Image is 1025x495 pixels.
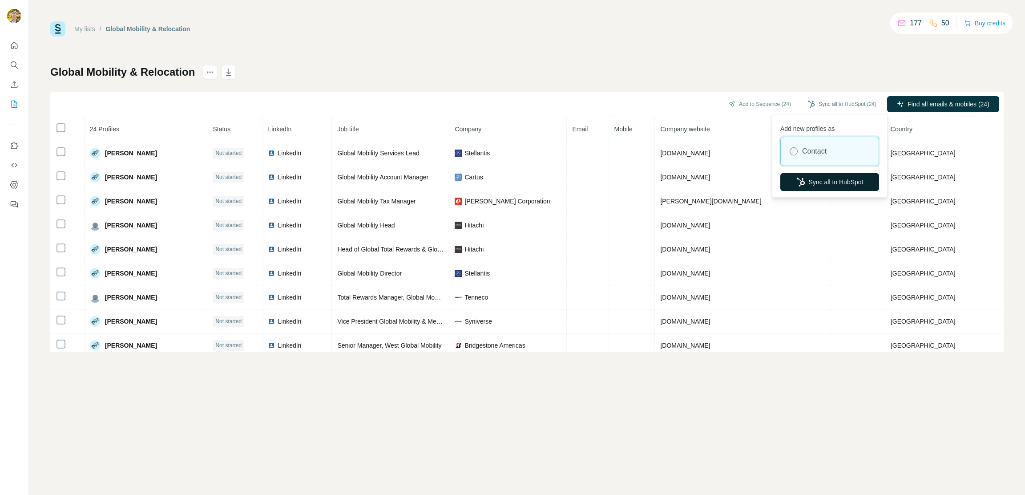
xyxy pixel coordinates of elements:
[455,318,462,325] img: company-logo
[337,246,468,253] span: Head of Global Total Rewards & Global Mobility
[215,173,242,181] span: Not started
[50,21,65,37] img: Surfe Logo
[100,24,101,33] li: /
[660,222,710,229] span: [DOMAIN_NAME]
[941,18,949,28] p: 50
[455,150,462,157] img: company-logo
[215,293,242,301] span: Not started
[268,246,275,253] img: LinkedIn logo
[455,222,462,229] img: company-logo
[337,318,478,325] span: Vice President Global Mobility & Messaging Pricing
[268,222,275,229] img: LinkedIn logo
[278,149,301,158] span: LinkedIn
[105,221,157,230] span: [PERSON_NAME]
[464,173,483,182] span: Cartus
[7,196,21,212] button: Feedback
[572,126,588,133] span: Email
[660,198,761,205] span: [PERSON_NAME][DOMAIN_NAME]
[268,126,291,133] span: LinkedIn
[464,149,490,158] span: Stellantis
[90,220,101,231] img: Avatar
[278,293,301,302] span: LinkedIn
[90,126,119,133] span: 24 Profiles
[105,149,157,158] span: [PERSON_NAME]
[215,245,242,253] span: Not started
[660,294,710,301] span: [DOMAIN_NAME]
[455,246,462,253] img: company-logo
[455,198,462,205] img: company-logo
[268,174,275,181] img: LinkedIn logo
[660,270,710,277] span: [DOMAIN_NAME]
[74,25,95,32] a: My lists
[455,342,462,349] img: company-logo
[213,126,230,133] span: Status
[455,270,462,277] img: company-logo
[268,270,275,277] img: LinkedIn logo
[908,100,989,109] span: Find all emails & mobiles (24)
[464,269,490,278] span: Stellantis
[105,245,157,254] span: [PERSON_NAME]
[105,173,157,182] span: [PERSON_NAME]
[90,148,101,158] img: Avatar
[337,222,395,229] span: Global Mobility Head
[278,245,301,254] span: LinkedIn
[50,65,195,79] h1: Global Mobility & Relocation
[7,177,21,193] button: Dashboard
[660,318,710,325] span: [DOMAIN_NAME]
[455,126,481,133] span: Company
[802,97,883,111] button: Sync all to HubSpot (24)
[268,342,275,349] img: LinkedIn logo
[891,342,956,349] span: [GEOGRAPHIC_DATA]
[337,126,359,133] span: Job title
[780,173,879,191] button: Sync all to HubSpot
[90,316,101,327] img: Avatar
[455,294,462,301] img: company-logo
[90,172,101,183] img: Avatar
[7,9,21,23] img: Avatar
[802,146,827,157] label: Contact
[7,138,21,154] button: Use Surfe on LinkedIn
[105,341,157,350] span: [PERSON_NAME]
[105,269,157,278] span: [PERSON_NAME]
[455,174,462,181] img: company-logo
[464,221,484,230] span: Hitachi
[464,197,550,206] span: [PERSON_NAME] Corporation
[215,341,242,349] span: Not started
[90,244,101,255] img: Avatar
[660,126,710,133] span: Company website
[215,317,242,325] span: Not started
[278,197,301,206] span: LinkedIn
[7,37,21,53] button: Quick start
[464,293,488,302] span: Tenneco
[7,157,21,173] button: Use Surfe API
[215,149,242,157] span: Not started
[7,96,21,112] button: My lists
[278,221,301,230] span: LinkedIn
[660,150,710,157] span: [DOMAIN_NAME]
[268,294,275,301] img: LinkedIn logo
[910,18,922,28] p: 177
[268,318,275,325] img: LinkedIn logo
[337,174,428,181] span: Global Mobility Account Manager
[337,150,419,157] span: Global Mobility Services Lead
[337,198,416,205] span: Global Mobility Tax Manager
[90,268,101,279] img: Avatar
[660,342,710,349] span: [DOMAIN_NAME]
[464,317,492,326] span: Syniverse
[215,221,242,229] span: Not started
[105,293,157,302] span: [PERSON_NAME]
[106,24,190,33] div: Global Mobility & Relocation
[278,173,301,182] span: LinkedIn
[891,270,956,277] span: [GEOGRAPHIC_DATA]
[891,294,956,301] span: [GEOGRAPHIC_DATA]
[891,198,956,205] span: [GEOGRAPHIC_DATA]
[7,57,21,73] button: Search
[268,150,275,157] img: LinkedIn logo
[215,269,242,277] span: Not started
[337,294,495,301] span: Total Rewards Manager, Global Mobility & Compensation
[660,246,710,253] span: [DOMAIN_NAME]
[891,174,956,181] span: [GEOGRAPHIC_DATA]
[337,342,441,349] span: Senior Manager, West Global Mobility
[90,340,101,351] img: Avatar
[614,126,633,133] span: Mobile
